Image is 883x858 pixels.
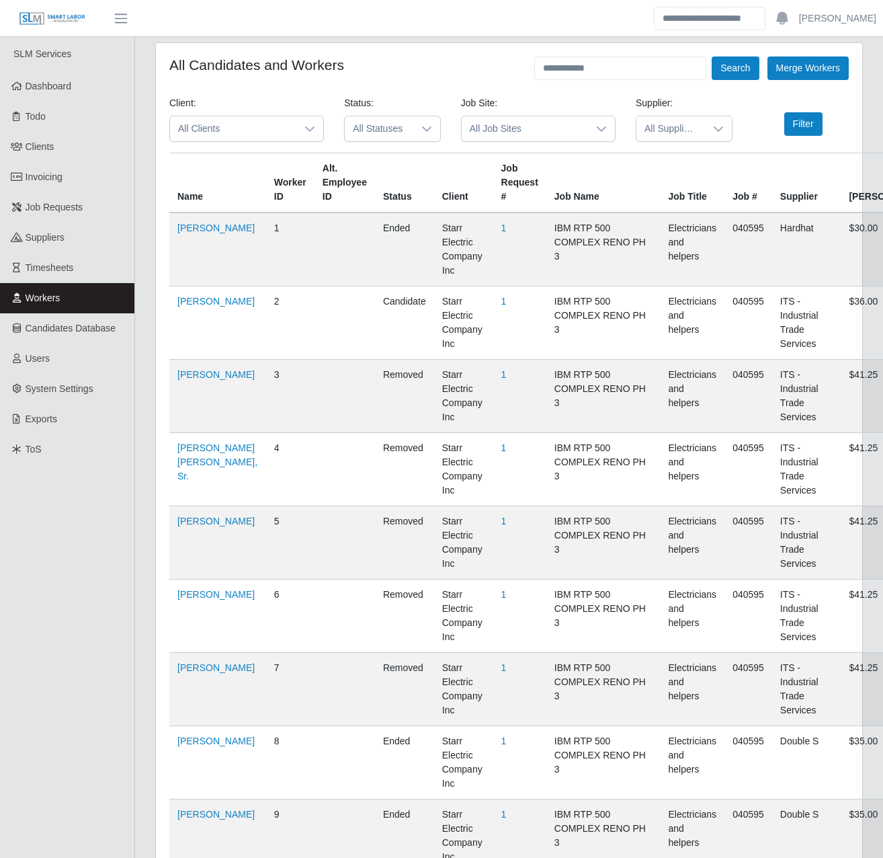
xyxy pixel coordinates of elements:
[661,506,725,580] td: Electricians and helpers
[26,262,74,273] span: Timesheets
[724,726,772,799] td: 040595
[169,153,266,213] th: Name
[177,809,255,820] a: [PERSON_NAME]
[546,286,661,360] td: IBM RTP 500 COMPLEX RENO PH 3
[546,433,661,506] td: IBM RTP 500 COMPLEX RENO PH 3
[546,653,661,726] td: IBM RTP 500 COMPLEX RENO PH 3
[177,223,255,233] a: [PERSON_NAME]
[493,153,546,213] th: Job Request #
[13,48,71,59] span: SLM Services
[546,360,661,433] td: IBM RTP 500 COMPLEX RENO PH 3
[26,81,72,91] span: Dashboard
[26,141,54,152] span: Clients
[26,414,57,424] span: Exports
[772,726,841,799] td: Double S
[26,202,83,212] span: Job Requests
[344,96,374,110] label: Status:
[661,153,725,213] th: Job Title
[724,153,772,213] th: Job #
[177,296,255,307] a: [PERSON_NAME]
[767,56,849,80] button: Merge Workers
[434,286,493,360] td: Starr Electric Company Inc
[26,232,65,243] span: Suppliers
[375,153,434,213] th: Status
[501,736,507,746] a: 1
[177,516,255,526] a: [PERSON_NAME]
[170,116,296,141] span: All Clients
[772,433,841,506] td: ITS - Industrial Trade Services
[266,212,314,286] td: 1
[177,736,255,746] a: [PERSON_NAME]
[26,292,60,303] span: Workers
[546,212,661,286] td: IBM RTP 500 COMPLEX RENO PH 3
[661,360,725,433] td: Electricians and helpers
[177,369,255,380] a: [PERSON_NAME]
[26,111,46,122] span: Todo
[169,56,344,73] h4: All Candidates and Workers
[784,112,823,136] button: Filter
[266,153,314,213] th: Worker ID
[266,580,314,653] td: 6
[375,726,434,799] td: ended
[772,506,841,580] td: ITS - Industrial Trade Services
[461,96,497,110] label: Job Site:
[26,323,116,334] span: Candidates Database
[434,153,493,213] th: Client
[799,11,876,26] a: [PERSON_NAME]
[314,153,375,213] th: Alt. Employee ID
[636,96,673,110] label: Supplier:
[375,286,434,360] td: candidate
[772,360,841,433] td: ITS - Industrial Trade Services
[375,360,434,433] td: removed
[26,171,62,182] span: Invoicing
[345,116,413,141] span: All Statuses
[654,7,765,30] input: Search
[661,653,725,726] td: Electricians and helpers
[772,286,841,360] td: ITS - Industrial Trade Services
[546,506,661,580] td: IBM RTP 500 COMPLEX RENO PH 3
[434,580,493,653] td: Starr Electric Company Inc
[661,433,725,506] td: Electricians and helpers
[546,153,661,213] th: Job Name
[462,116,588,141] span: All Job Sites
[434,212,493,286] td: Starr Electric Company Inc
[501,369,507,380] a: 1
[266,433,314,506] td: 4
[661,212,725,286] td: Electricians and helpers
[375,580,434,653] td: removed
[724,286,772,360] td: 040595
[501,809,507,820] a: 1
[546,726,661,799] td: IBM RTP 500 COMPLEX RENO PH 3
[501,223,507,233] a: 1
[724,653,772,726] td: 040595
[434,506,493,580] td: Starr Electric Company Inc
[772,653,841,726] td: ITS - Industrial Trade Services
[375,653,434,726] td: removed
[266,360,314,433] td: 3
[169,96,196,110] label: Client:
[434,433,493,506] td: Starr Electric Company Inc
[661,580,725,653] td: Electricians and helpers
[26,383,93,394] span: System Settings
[501,296,507,307] a: 1
[724,212,772,286] td: 040595
[724,580,772,653] td: 040595
[26,444,42,455] span: ToS
[266,653,314,726] td: 7
[177,442,257,481] a: [PERSON_NAME] [PERSON_NAME], Sr.
[375,212,434,286] td: ended
[501,442,507,453] a: 1
[266,726,314,799] td: 8
[724,506,772,580] td: 040595
[375,433,434,506] td: removed
[434,726,493,799] td: Starr Electric Company Inc
[501,516,507,526] a: 1
[661,726,725,799] td: Electricians and helpers
[636,116,705,141] span: All Suppliers
[772,580,841,653] td: ITS - Industrial Trade Services
[712,56,759,80] button: Search
[266,286,314,360] td: 2
[501,589,507,600] a: 1
[26,353,50,364] span: Users
[375,506,434,580] td: removed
